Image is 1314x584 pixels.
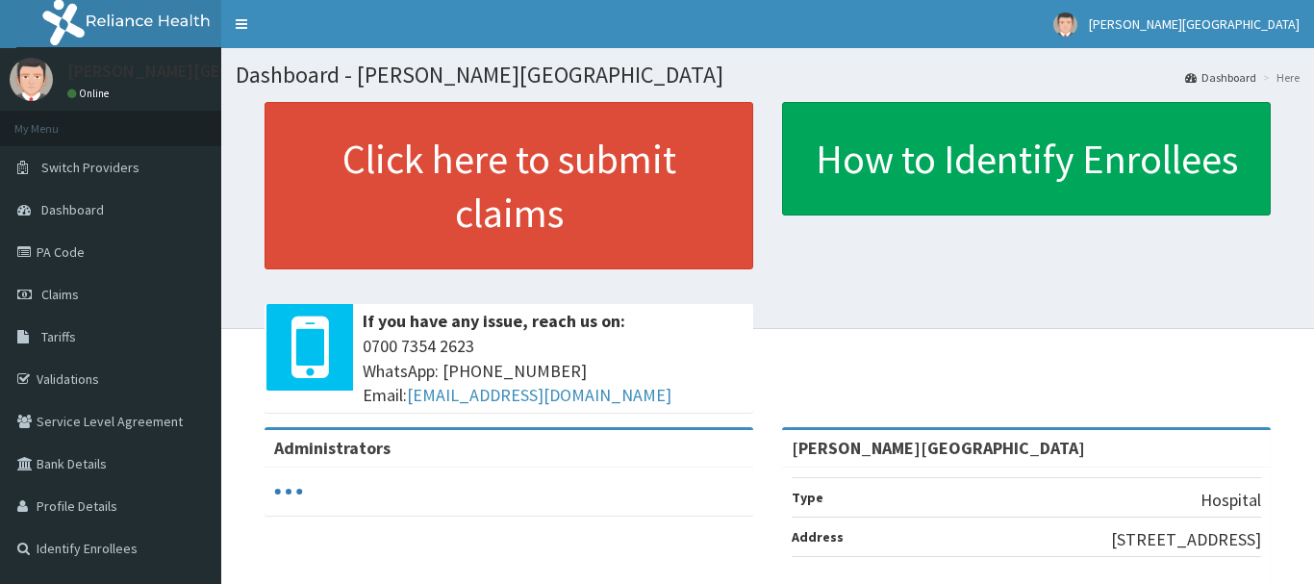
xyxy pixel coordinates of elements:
img: User Image [10,58,53,101]
span: Claims [41,286,79,303]
span: Switch Providers [41,159,139,176]
svg: audio-loading [274,477,303,506]
b: Address [792,528,844,546]
b: If you have any issue, reach us on: [363,310,625,332]
a: How to Identify Enrollees [782,102,1271,216]
span: [PERSON_NAME][GEOGRAPHIC_DATA] [1089,15,1300,33]
b: Administrators [274,437,391,459]
h1: Dashboard - [PERSON_NAME][GEOGRAPHIC_DATA] [236,63,1300,88]
a: Click here to submit claims [265,102,753,269]
strong: [PERSON_NAME][GEOGRAPHIC_DATA] [792,437,1085,459]
span: 0700 7354 2623 WhatsApp: [PHONE_NUMBER] Email: [363,334,744,408]
p: Hospital [1200,488,1261,513]
a: Online [67,87,114,100]
span: Dashboard [41,201,104,218]
a: [EMAIL_ADDRESS][DOMAIN_NAME] [407,384,671,406]
span: Tariffs [41,328,76,345]
b: Type [792,489,823,506]
li: Here [1258,69,1300,86]
a: Dashboard [1185,69,1256,86]
p: [PERSON_NAME][GEOGRAPHIC_DATA] [67,63,352,80]
p: [STREET_ADDRESS] [1111,527,1261,552]
img: User Image [1053,13,1077,37]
